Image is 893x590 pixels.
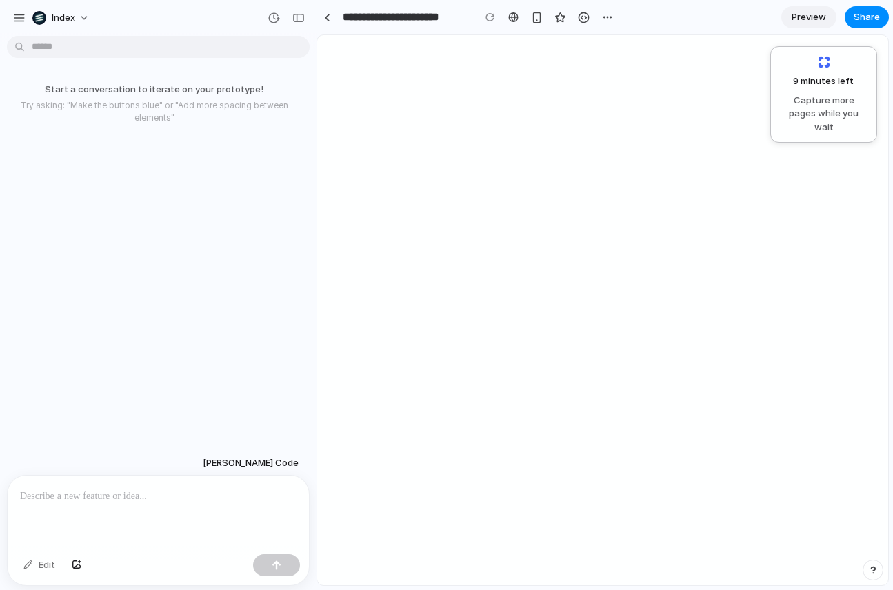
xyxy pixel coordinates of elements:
p: Try asking: "Make the buttons blue" or "Add more spacing between elements" [6,99,303,124]
span: Capture more pages while you wait [779,94,868,134]
button: [PERSON_NAME] Code [199,451,303,476]
button: Share [845,6,889,28]
span: [PERSON_NAME] Code [203,456,299,470]
button: Index [27,7,97,29]
a: Preview [781,6,836,28]
span: 9 minutes left [783,74,854,88]
p: Start a conversation to iterate on your prototype! [6,83,303,96]
span: Share [854,10,880,24]
span: Preview [792,10,826,24]
span: Index [52,11,75,25]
